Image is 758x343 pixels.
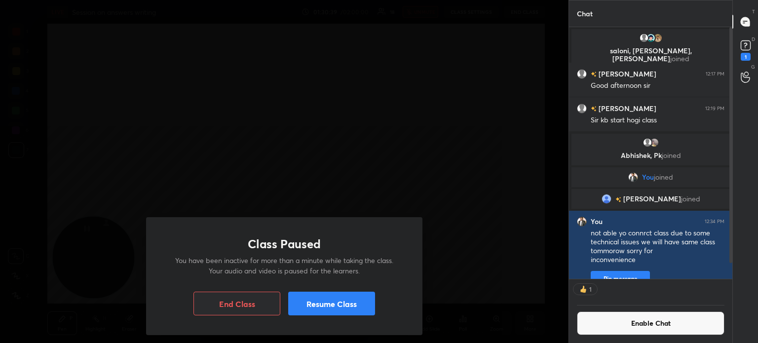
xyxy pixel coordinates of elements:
[670,54,689,63] span: joined
[597,69,656,79] h6: [PERSON_NAME]
[591,229,724,265] div: not able yo connrct class due to some technical issues we will have same class tommorow sorry for...
[578,284,588,294] img: thumbs_up.png
[591,217,603,226] h6: You
[741,53,751,61] div: 1
[288,292,375,315] button: Resume Class
[597,103,656,114] h6: [PERSON_NAME]
[591,106,597,112] img: no-rating-badge.077c3623.svg
[577,104,587,114] img: default.png
[569,0,601,27] p: Chat
[705,106,724,112] div: 12:19 PM
[588,285,592,293] div: 1
[646,33,656,43] img: 96702202_E9A8E2BE-0D98-441E-80EF-63D756C1DCC8.png
[591,72,597,77] img: no-rating-badge.077c3623.svg
[577,69,587,79] img: default.png
[577,152,724,159] p: Abhishek, Pk
[643,138,652,148] img: default.png
[681,195,700,203] span: joined
[649,138,659,148] img: 5606766fc5d54db98461b0a97b42f852.29997452_3
[591,115,724,125] div: Sir kb start hogi class
[751,63,755,71] p: G
[577,311,724,335] button: Enable Chat
[653,33,663,43] img: b7c15043aa5d45bbb20e0dcb3d80c232.jpg
[705,219,724,225] div: 12:34 PM
[615,197,621,202] img: no-rating-badge.077c3623.svg
[752,8,755,15] p: T
[623,195,681,203] span: [PERSON_NAME]
[591,271,650,287] button: Pin message
[628,172,638,182] img: fbb3c24a9d964a2d9832b95166ca1330.jpg
[577,217,587,227] img: fbb3c24a9d964a2d9832b95166ca1330.jpg
[642,173,654,181] span: You
[577,47,724,63] p: saloni, [PERSON_NAME], [PERSON_NAME]
[170,255,399,276] p: You have been inactive for more than a minute while taking the class. Your audio and video is pau...
[602,194,611,204] img: 3
[193,292,280,315] button: End Class
[752,36,755,43] p: D
[248,237,321,251] h1: Class Paused
[706,71,724,77] div: 12:17 PM
[569,27,732,279] div: grid
[654,173,673,181] span: joined
[639,33,649,43] img: default.png
[591,81,724,91] div: Good afternoon sir
[662,151,681,160] span: joined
